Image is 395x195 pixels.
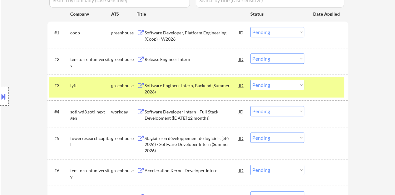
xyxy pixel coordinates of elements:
div: #1 [54,30,65,36]
div: JD [238,132,244,144]
div: #6 [54,167,65,174]
div: JD [238,53,244,65]
div: tenstorrentuniversity [70,167,111,180]
div: JD [238,165,244,176]
div: ATS [111,11,137,17]
div: greenhouse [111,82,137,89]
div: Software Developer Intern - Full Stack Development ([DATE] 12 months) [145,109,239,121]
div: Status [250,8,304,19]
div: Title [137,11,244,17]
div: Stagiaire en développement de logiciels (été 2026) / Software Developer Intern (Summer 2026) [145,135,239,154]
div: Company [70,11,111,17]
div: greenhouse [111,30,137,36]
div: Release Engineer Intern [145,56,239,62]
div: Date Applied [313,11,341,17]
div: JD [238,106,244,117]
div: greenhouse [111,167,137,174]
div: Software Engineer Intern, Backend (Summer 2026) [145,82,239,95]
div: greenhouse [111,56,137,62]
div: JD [238,27,244,38]
div: Software Developer, Platform Engineering (Coop) - W2026 [145,30,239,42]
div: greenhouse [111,135,137,142]
div: JD [238,80,244,91]
div: workday [111,109,137,115]
div: Acceleration Kernel Developer Intern [145,167,239,174]
div: coop [70,30,111,36]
